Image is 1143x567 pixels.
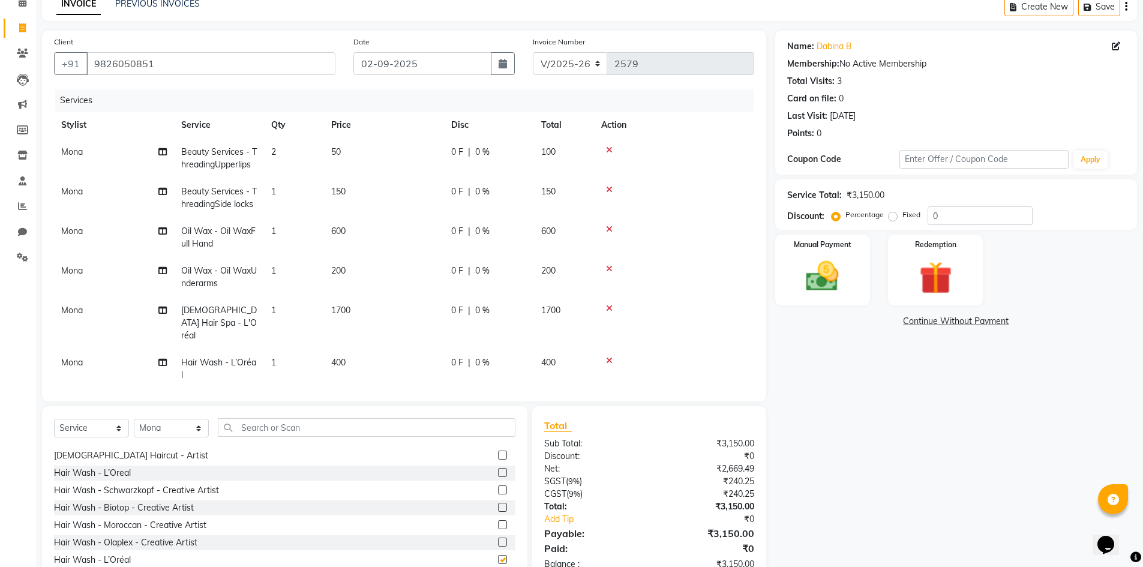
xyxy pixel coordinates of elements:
span: Mona [61,305,83,316]
span: Mona [61,186,83,197]
div: [DATE] [830,110,856,122]
span: 200 [541,265,556,276]
button: +91 [54,52,88,75]
span: | [468,265,470,277]
span: 150 [331,186,346,197]
div: ( ) [535,488,649,500]
div: ₹3,150.00 [649,437,763,450]
div: Coupon Code [787,153,900,166]
label: Client [54,37,73,47]
div: ₹0 [649,541,763,556]
label: Manual Payment [794,239,851,250]
label: Fixed [902,209,920,220]
div: Total Visits: [787,75,835,88]
th: Service [174,112,264,139]
div: 0 [839,92,844,105]
img: _gift.svg [909,257,962,298]
label: Invoice Number [533,37,585,47]
div: Payable: [535,526,649,541]
span: 0 % [475,146,490,158]
span: Beauty Services - ThreadingSide locks [181,186,257,209]
span: 1700 [331,305,350,316]
span: 0 F [451,265,463,277]
span: 50 [331,146,341,157]
a: Continue Without Payment [778,315,1135,328]
input: Enter Offer / Coupon Code [899,150,1069,169]
span: Beauty Services - ThreadingUpperlips [181,146,257,170]
span: 1 [271,305,276,316]
span: 1 [271,226,276,236]
span: 400 [541,357,556,368]
span: 1 [271,265,276,276]
div: ( ) [535,475,649,488]
div: Services [55,89,763,112]
div: Last Visit: [787,110,827,122]
span: | [468,185,470,198]
label: Percentage [845,209,884,220]
span: Oil Wax - Oil WaxUnderarms [181,265,257,289]
span: 150 [541,186,556,197]
span: 0 % [475,225,490,238]
input: Search or Scan [218,418,515,437]
label: Redemption [915,239,956,250]
div: ₹240.25 [649,475,763,488]
span: Oil Wax - Oil WaxFull Hand [181,226,256,249]
div: Points: [787,127,814,140]
div: Sub Total: [535,437,649,450]
div: Paid: [535,541,649,556]
div: Discount: [787,210,824,223]
div: Net: [535,463,649,475]
div: ₹3,150.00 [847,189,884,202]
a: Dabina B [817,40,852,53]
span: Mona [61,226,83,236]
div: Hair Wash - Schwarzkopf - Creative Artist [54,484,219,497]
span: 600 [541,226,556,236]
span: 200 [331,265,346,276]
th: Total [534,112,594,139]
span: 9% [568,476,580,486]
span: 1700 [541,305,560,316]
span: CGST [544,488,566,499]
div: Hair Wash - Moroccan - Creative Artist [54,519,206,532]
div: ₹0 [649,450,763,463]
button: Apply [1073,151,1108,169]
span: 0 % [475,265,490,277]
div: 0 [817,127,821,140]
div: Hair Wash - L’Oréal [54,554,131,566]
span: 0 % [475,185,490,198]
span: 600 [331,226,346,236]
span: | [468,146,470,158]
span: 9% [569,489,580,499]
th: Qty [264,112,324,139]
div: Discount: [535,450,649,463]
div: Hair Wash - Biotop - Creative Artist [54,502,194,514]
div: Hair Wash - Olaplex - Creative Artist [54,536,197,549]
div: Service Total: [787,189,842,202]
span: 0 F [451,146,463,158]
span: 1 [271,186,276,197]
input: Search by Name/Mobile/Email/Code [86,52,335,75]
span: 2 [271,146,276,157]
div: [DEMOGRAPHIC_DATA] Haircut - Artist [54,449,208,462]
div: Membership: [787,58,839,70]
span: Hair Wash - L’Oréal [181,357,256,380]
span: 1 [271,357,276,368]
th: Price [324,112,444,139]
span: Mona [61,265,83,276]
span: | [468,304,470,317]
div: 3 [837,75,842,88]
span: 0 F [451,356,463,369]
div: ₹2,669.49 [649,463,763,475]
span: | [468,356,470,369]
div: Card on file: [787,92,836,105]
th: Stylist [54,112,174,139]
div: No Active Membership [787,58,1125,70]
div: Name: [787,40,814,53]
span: Mona [61,146,83,157]
div: ₹0 [668,513,763,526]
span: 400 [331,357,346,368]
span: Total [544,419,572,432]
div: ₹240.25 [649,488,763,500]
a: Add Tip [535,513,668,526]
label: Date [353,37,370,47]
